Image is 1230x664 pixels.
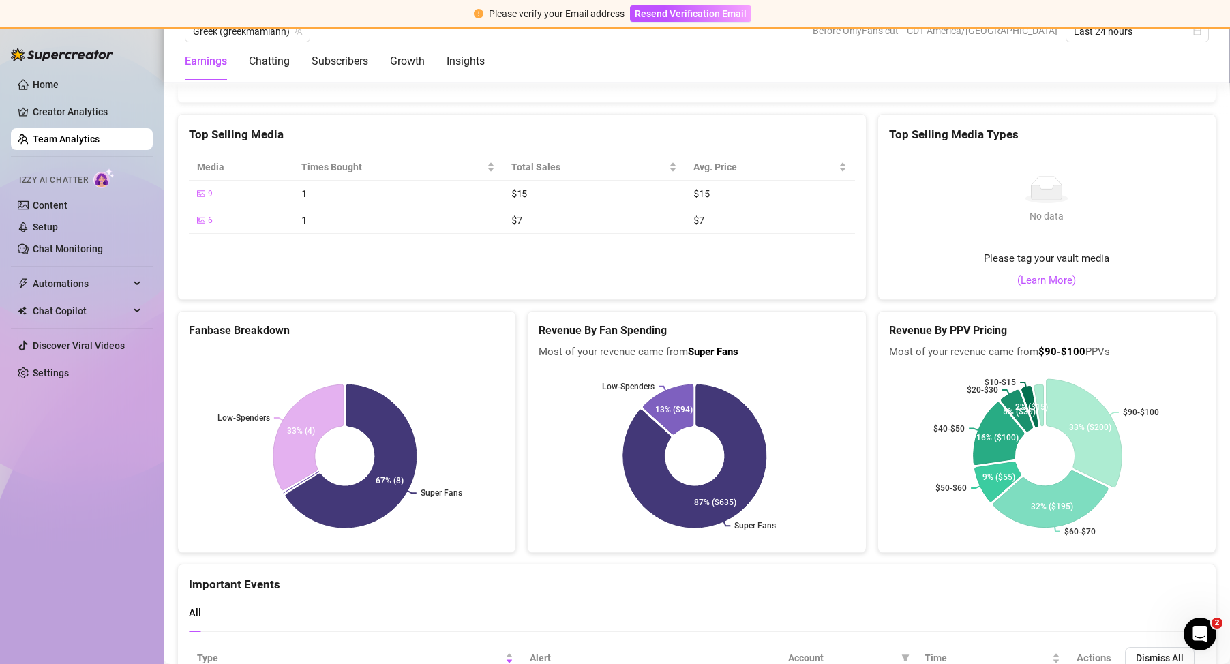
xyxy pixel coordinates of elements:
img: logo-BBDzfeDw.svg [11,48,113,61]
text: $40-$50 [933,423,965,433]
span: Most of your revenue came from PPVs [889,344,1205,361]
span: Times Bought [301,160,484,175]
div: Subscribers [312,53,368,70]
span: Actions [1077,652,1111,664]
img: Chat Copilot [18,306,27,316]
div: Earnings [185,53,227,70]
span: picture [197,216,205,224]
span: 1 [301,213,307,226]
iframe: Intercom live chat [1184,618,1216,650]
span: calendar [1193,27,1201,35]
span: Last 24 hours [1074,21,1201,42]
div: Growth [390,53,425,70]
a: Home [33,79,59,90]
div: Please verify your Email address [489,6,625,21]
a: Setup [33,222,58,232]
span: team [295,27,303,35]
text: Super Fans [421,488,462,498]
span: Chat Copilot [33,300,130,322]
a: Content [33,200,67,211]
span: Please tag your vault media [984,251,1109,267]
div: Top Selling Media [189,125,855,144]
span: $7 [693,213,704,226]
span: $15 [693,187,709,200]
span: $7 [511,213,522,226]
span: Avg. Price [693,160,835,175]
th: Avg. Price [685,154,854,181]
span: exclamation-circle [474,9,483,18]
button: Resend Verification Email [630,5,751,22]
div: Insights [447,53,485,70]
span: Automations [33,273,130,295]
span: All [189,607,201,619]
div: Chatting [249,53,290,70]
b: Super Fans [688,346,738,358]
a: Team Analytics [33,134,100,145]
a: (Learn More) [1017,273,1076,289]
img: AI Chatter [93,168,115,188]
span: 9 [208,187,213,200]
div: No data [1025,209,1068,224]
text: $60-$70 [1064,527,1096,537]
th: Media [189,154,293,181]
text: $10-$15 [985,378,1016,387]
h5: Fanbase Breakdown [189,322,505,339]
th: Times Bought [293,154,503,181]
span: 2 [1212,618,1222,629]
text: Low-Spenders [217,413,270,423]
h5: Revenue By Fan Spending [539,322,854,339]
span: 6 [208,214,213,227]
span: Greek (greekmamiann) [193,21,302,42]
text: Super Fans [735,521,777,530]
span: Dismiss All [1136,652,1184,663]
b: $90-$100 [1038,346,1085,358]
span: Resend Verification Email [635,8,747,19]
th: Total Sales [503,154,685,181]
span: Izzy AI Chatter [19,174,88,187]
span: Before OnlyFans cut [813,20,899,41]
text: $50-$60 [935,483,967,493]
text: Low-Spenders [603,381,655,391]
span: $15 [511,187,527,200]
a: Chat Monitoring [33,243,103,254]
a: Creator Analytics [33,101,142,123]
span: CDT America/[GEOGRAPHIC_DATA] [907,20,1057,41]
div: Important Events [189,564,1205,594]
a: Discover Viral Videos [33,340,125,351]
span: picture [197,190,205,198]
span: 1 [301,187,307,200]
text: $20-$30 [966,385,997,395]
span: Total Sales [511,160,666,175]
span: Most of your revenue came from [539,344,854,361]
span: filter [901,654,910,662]
span: thunderbolt [18,278,29,289]
a: Settings [33,367,69,378]
div: Top Selling Media Types [889,125,1205,144]
h5: Revenue By PPV Pricing [889,322,1205,339]
text: $90-$100 [1123,408,1159,417]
